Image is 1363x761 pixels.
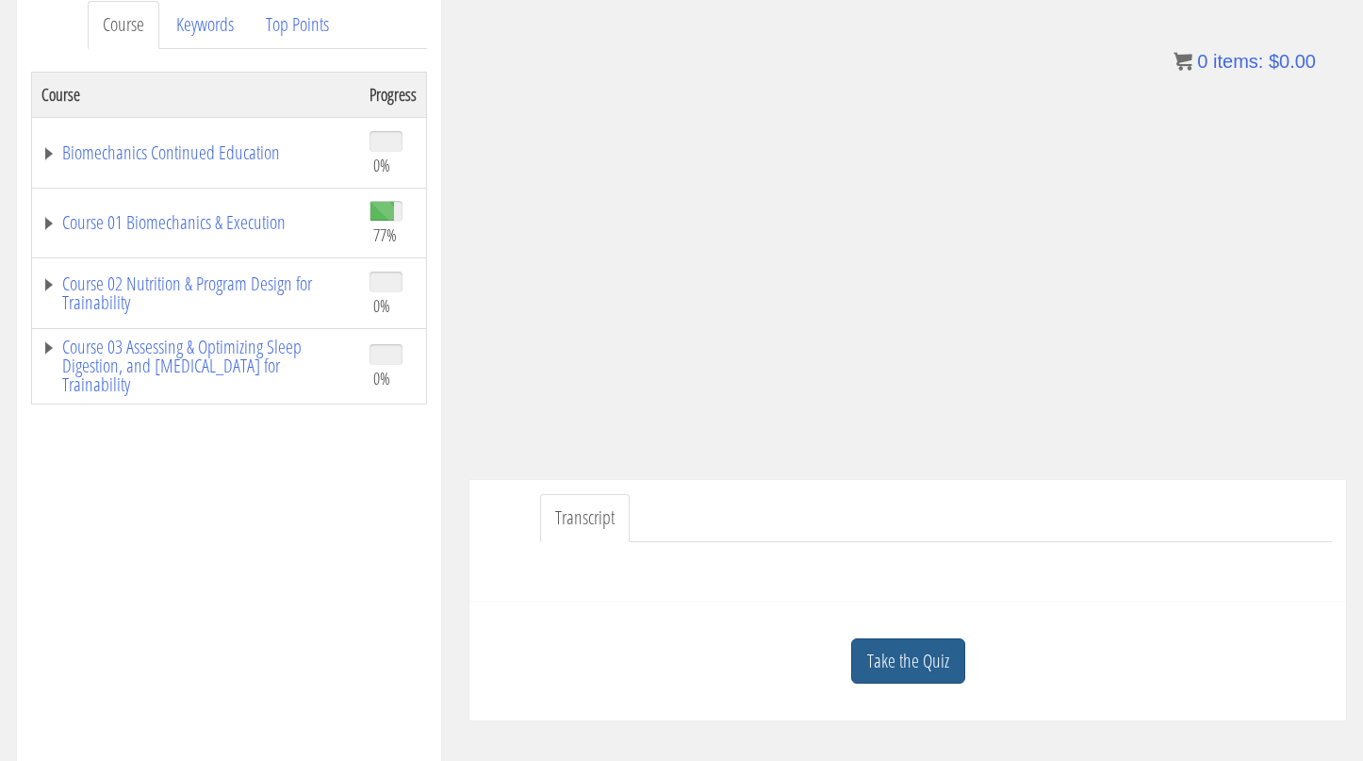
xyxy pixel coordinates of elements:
a: 0 items: $0.00 [1174,51,1316,72]
bdi: 0.00 [1269,51,1316,72]
a: Course 03 Assessing & Optimizing Sleep Digestion, and [MEDICAL_DATA] for Trainability [41,338,351,394]
span: 0% [373,295,390,316]
a: Course [88,1,159,49]
span: $ [1269,51,1279,72]
a: Transcript [540,494,630,542]
a: Biomechanics Continued Education [41,143,351,162]
th: Progress [360,72,427,117]
a: Course 02 Nutrition & Program Design for Trainability [41,274,351,312]
span: 77% [373,224,397,245]
th: Course [32,72,361,117]
a: Keywords [161,1,249,49]
span: items: [1213,51,1263,72]
span: 0% [373,368,390,389]
span: 0% [373,155,390,175]
a: Top Points [251,1,344,49]
img: icon11.png [1174,52,1192,71]
span: 0 [1197,51,1207,72]
a: Course 01 Biomechanics & Execution [41,213,351,232]
a: Take the Quiz [851,638,965,685]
